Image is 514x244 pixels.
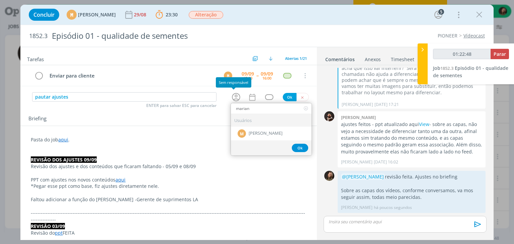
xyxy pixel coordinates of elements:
p: -------------------------------------------------------------------------------------------------... [31,210,306,223]
button: 5 [433,9,444,20]
div: 5 [438,9,444,15]
a: Timesheet [391,53,415,63]
span: Gerente de suprimentos LA [137,196,198,203]
div: M [238,129,246,138]
div: Episódio 01 - qualidade de sementes [49,28,292,44]
div: 09/09 [261,72,273,76]
p: Revisão do FEITA [31,230,306,236]
span: [PERSON_NAME] [249,131,282,136]
span: [DATE] 16:02 [374,159,398,165]
div: Enviar para cliente [47,72,218,80]
span: [DATE] 17:21 [374,102,399,108]
span: Tarefas [27,54,44,63]
span: 23:30 [166,11,178,18]
div: 29/08 [134,12,148,17]
a: aqui [115,176,125,183]
p: Faltou adicionar a função do [PERSON_NAME] - [31,196,306,203]
div: 16:00 [262,76,271,80]
button: M [223,71,233,81]
p: [PERSON_NAME] [341,205,372,211]
img: D [324,111,334,121]
p: revisão feita. Ajustes no briefing [341,173,482,180]
div: 15:00 [243,76,252,80]
p: Revisão dos ajustes e dos conteúdos que ficaram faltando - 05/09 e 08/09 [31,163,306,170]
span: [PERSON_NAME] [78,12,116,17]
span: @[PERSON_NAME] [342,173,384,180]
strong: REVISÃO DOS AJUSTES 09/09 [31,156,97,163]
span: -- [256,73,258,78]
span: Abertas 1/21 [285,56,307,61]
div: M [67,10,77,20]
span: 1852.3 [29,32,48,40]
a: Vídeocast [463,32,485,39]
button: Ok [283,93,296,101]
a: Comentários [325,53,355,63]
a: aqui [58,136,68,143]
b: [PERSON_NAME] [341,114,376,120]
img: J [324,171,334,181]
strong: REVISÃO 03/09 [31,223,65,229]
button: Ok [292,144,308,152]
span: Concluir [33,12,55,17]
a: PIONEER [438,32,457,39]
span: Episódio 01 - qualidade de sementes [433,65,508,79]
span: Briefing [28,115,47,123]
p: Sobre as capas dos vídeos, conforme conversamos, va mos seguir assim, todas meio parecidas. [341,187,482,201]
a: Job1852.3Episódio 01 - qualidade de sementes [433,65,508,79]
button: Concluir [29,9,59,21]
button: Alteração [188,11,224,19]
div: Usuários [231,114,312,127]
button: Parar [491,49,509,59]
img: arrow-down.svg [269,56,273,60]
button: M[PERSON_NAME] [67,10,116,20]
div: Sem responsável [216,77,251,88]
a: View [419,121,429,127]
p: [PERSON_NAME] [342,102,373,108]
div: Anexos [365,56,381,63]
p: PPT com ajustes nos novos conteúdos [31,176,306,183]
p: *Pegar esse ppt como base, fiz ajustes diretamente nele. [31,236,306,243]
p: [PERSON_NAME] [341,159,372,165]
span: há poucos segundos [374,205,412,211]
div: 09/09 [242,72,254,76]
button: 23:30 [154,9,179,20]
p: para os reels - achei todas as capas bem iguais entre sim, acha que isso vai interferir? Será que... [342,59,482,96]
input: Buscar usuários [231,104,312,113]
div: M [224,72,232,80]
div: dialog [20,5,493,240]
a: ppt [55,230,63,236]
span: Parar [494,51,506,57]
span: Alteração [189,11,223,19]
span: 1852.3 [440,65,453,71]
span: ENTER para salvar ESC para cancelar [146,103,217,108]
p: *Pegar esse ppt como base, fiz ajustes diretamente nele. [31,183,306,190]
p: ajustes feitos - ppt atualizado aqui - sobre as capas, não vejo a necessidade de diferenciar tant... [341,121,482,155]
p: Pasta do job . [31,136,306,143]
